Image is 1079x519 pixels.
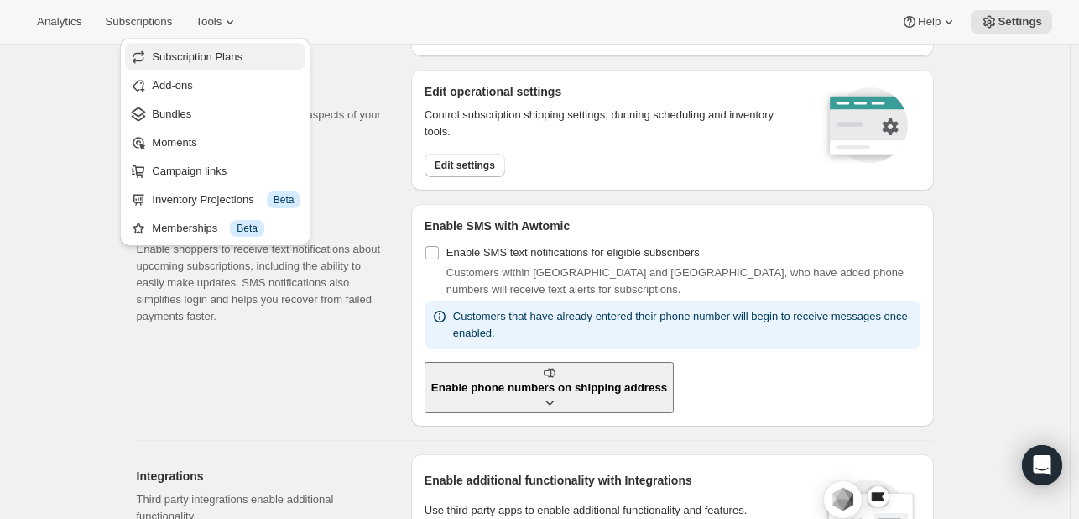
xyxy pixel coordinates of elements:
[152,220,300,237] div: Memberships
[918,15,941,29] span: Help
[431,381,667,394] b: Enable phone numbers on shipping address
[185,10,248,34] button: Tools
[95,10,182,34] button: Subscriptions
[237,222,258,235] span: Beta
[152,107,191,120] span: Bundles
[152,50,242,63] span: Subscription Plans
[137,241,384,325] p: Enable shoppers to receive text notifications about upcoming subscriptions, including the ability...
[1022,445,1062,485] div: Open Intercom Messenger
[152,79,192,92] span: Add-ons
[425,502,807,519] p: Use third party apps to enable additional functionality and features.
[971,10,1052,34] button: Settings
[453,308,914,342] p: Customers that have already entered their phone number will begin to receive messages once enabled.
[425,362,674,413] button: Enable phone numbers on shipping address
[125,128,305,155] button: Moments
[274,193,295,207] span: Beta
[137,468,384,485] h2: Integrations
[152,165,227,177] span: Campaign links
[446,246,700,259] span: Enable SMS text notifications for eligible subscribers
[125,157,305,184] button: Campaign links
[425,154,505,177] button: Edit settings
[37,15,81,29] span: Analytics
[425,472,807,489] h2: Enable additional functionality with Integrations
[425,218,920,234] h2: Enable SMS with Awtomic
[425,107,800,140] p: Control subscription shipping settings, dunning scheduling and inventory tools.
[891,10,967,34] button: Help
[446,266,904,296] span: Customers within [GEOGRAPHIC_DATA] and [GEOGRAPHIC_DATA], who have added phone numbers will recei...
[27,10,91,34] button: Analytics
[152,191,300,208] div: Inventory Projections
[152,136,196,149] span: Moments
[125,71,305,98] button: Add-ons
[125,214,305,241] button: Memberships
[125,43,305,70] button: Subscription Plans
[105,15,172,29] span: Subscriptions
[125,186,305,212] button: Inventory Projections
[195,15,222,29] span: Tools
[435,159,495,172] span: Edit settings
[425,83,800,100] h2: Edit operational settings
[125,100,305,127] button: Bundles
[998,15,1042,29] span: Settings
